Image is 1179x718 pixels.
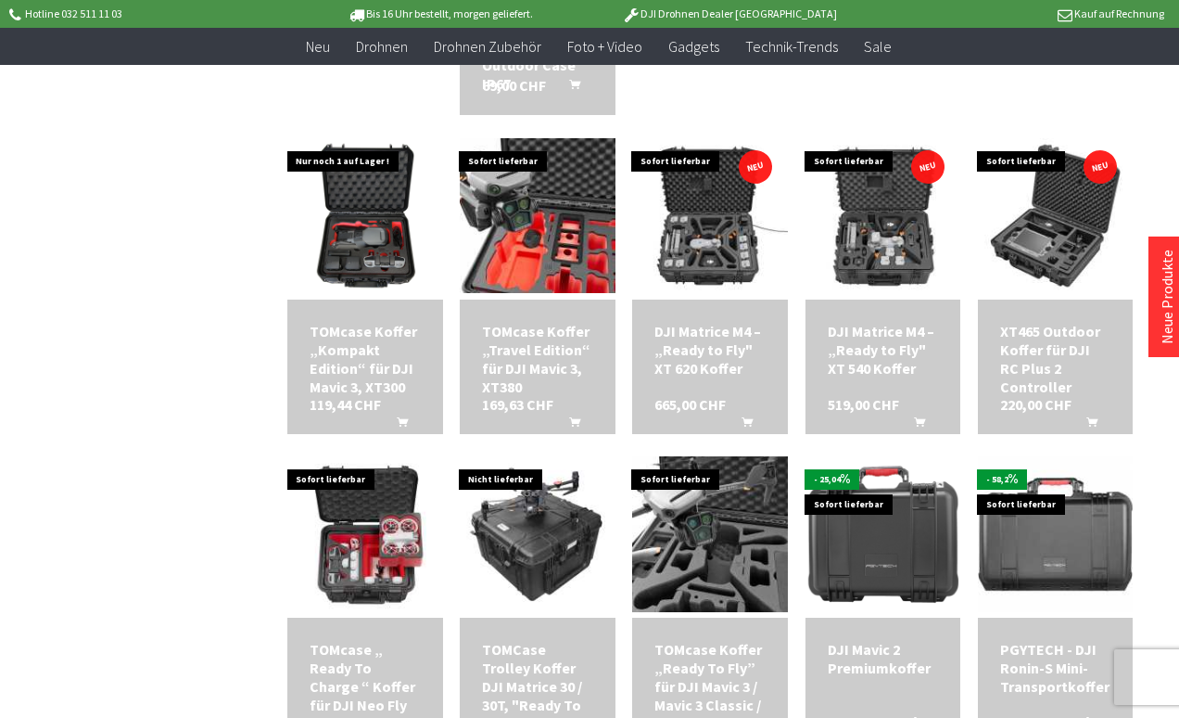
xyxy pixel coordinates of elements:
[585,3,874,25] p: DJI Drohnen Dealer [GEOGRAPHIC_DATA]
[874,3,1163,25] p: Kauf auf Rechnung
[460,456,615,611] img: TOMCase Trolley Koffer DJI Matrice 30 / 30T, "Ready To Fly", XT615
[828,640,938,677] a: DJI Mavic 2 Premiumkoffer 85,22 CHF In den Warenkorb
[374,414,419,438] button: In den Warenkorb
[567,37,642,56] span: Foto + Video
[745,37,838,56] span: Technik-Trends
[482,322,592,396] a: TOMcase Koffer „Travel Edition“ für DJI Mavic 3, XT380 169,63 CHF In den Warenkorb
[547,414,591,438] button: In den Warenkorb
[1000,395,1071,414] span: 220,00 CHF
[287,138,442,293] img: TOMcase Koffer „Kompakt Edition“ für DJI Mavic 3, XT300
[460,138,615,293] img: TOMcase Koffer „Travel Edition“ für DJI Mavic 3, XT380
[1158,250,1176,344] a: Neue Produkte
[632,456,787,611] img: TOMcase Koffer „Ready To Fly” für DJI Mavic 3 / Mavic 3 Classic / Mavic 3 Pro, XT505
[1000,322,1110,396] a: XT465 Outdoor Koffer für DJI RC Plus 2 Controller 220,00 CHF In den Warenkorb
[655,28,732,66] a: Gadgets
[306,37,330,56] span: Neu
[287,456,442,611] img: TOMcase „ Ready To Charge “ Koffer für DJI Neo Fly More Combo und Zubehör
[654,395,726,414] span: 665,00 CHF
[482,76,546,95] span: 69,00 CHF
[828,322,938,378] a: DJI Matrice M4 – „Ready to Fly" XT 540 Koffer 519,00 CHF In den Warenkorb
[654,322,765,378] a: DJI Matrice M4 – „Ready to Fly" XT 620 Koffer 665,00 CHF In den Warenkorb
[482,395,553,414] span: 169,63 CHF
[434,37,541,56] span: Drohnen Zubehör
[482,322,592,396] div: TOMcase Koffer „Travel Edition“ für DJI Mavic 3, XT380
[654,322,765,378] div: DJI Matrice M4 – „Ready to Fly" XT 620 Koffer
[310,322,420,396] div: TOMcase Koffer „Kompakt Edition“ für DJI Mavic 3, XT300
[828,322,938,378] div: DJI Matrice M4 – „Ready to Fly" XT 540 Koffer
[828,640,938,677] div: DJI Mavic 2 Premiumkoffer
[892,414,936,438] button: In den Warenkorb
[1064,414,1109,438] button: In den Warenkorb
[356,37,408,56] span: Drohnen
[1000,640,1110,696] div: PGYTECH - DJI Ronin-S Mini-Transportkoffer
[978,138,1133,293] img: XT465 Outdoor Koffer für DJI RC Plus 2 Controller
[978,456,1133,611] img: PGYTECH - DJI Ronin-S Mini-Transportkoffer
[310,322,420,396] a: TOMcase Koffer „Kompakt Edition“ für DJI Mavic 3, XT300 119,44 CHF In den Warenkorb
[719,414,764,438] button: In den Warenkorb
[554,28,655,66] a: Foto + Video
[547,76,591,100] button: In den Warenkorb
[828,395,899,414] span: 519,00 CHF
[1000,322,1110,396] div: XT465 Outdoor Koffer für DJI RC Plus 2 Controller
[805,138,960,293] img: DJI Matrice M4 – „Ready to Fly" XT 540 Koffer
[668,37,719,56] span: Gadgets
[6,3,295,25] p: Hotline 032 511 11 03
[805,456,960,611] img: DJI Mavic 2 Premiumkoffer
[864,37,892,56] span: Sale
[1000,640,1110,696] a: PGYTECH - DJI Ronin-S Mini-Transportkoffer 99,90 CHF In den Warenkorb
[421,28,554,66] a: Drohnen Zubehör
[295,3,584,25] p: Bis 16 Uhr bestellt, morgen geliefert.
[343,28,421,66] a: Drohnen
[293,28,343,66] a: Neu
[851,28,905,66] a: Sale
[732,28,851,66] a: Technik-Trends
[310,395,381,414] span: 119,44 CHF
[632,138,787,293] img: DJI Matrice M4 – „Ready to Fly" XT 620 Koffer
